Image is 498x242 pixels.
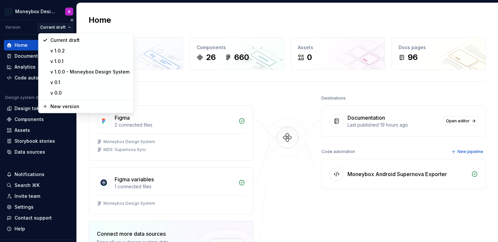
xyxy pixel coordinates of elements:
[50,69,129,75] div: v 1.0.0 - Moneybox Design System
[50,37,129,44] div: Current draft
[50,47,129,54] div: v 1.0.2
[50,103,129,110] div: New version
[50,58,129,65] div: v 1.0.1
[50,90,129,96] div: v 0.0
[50,79,129,86] div: v 0.1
